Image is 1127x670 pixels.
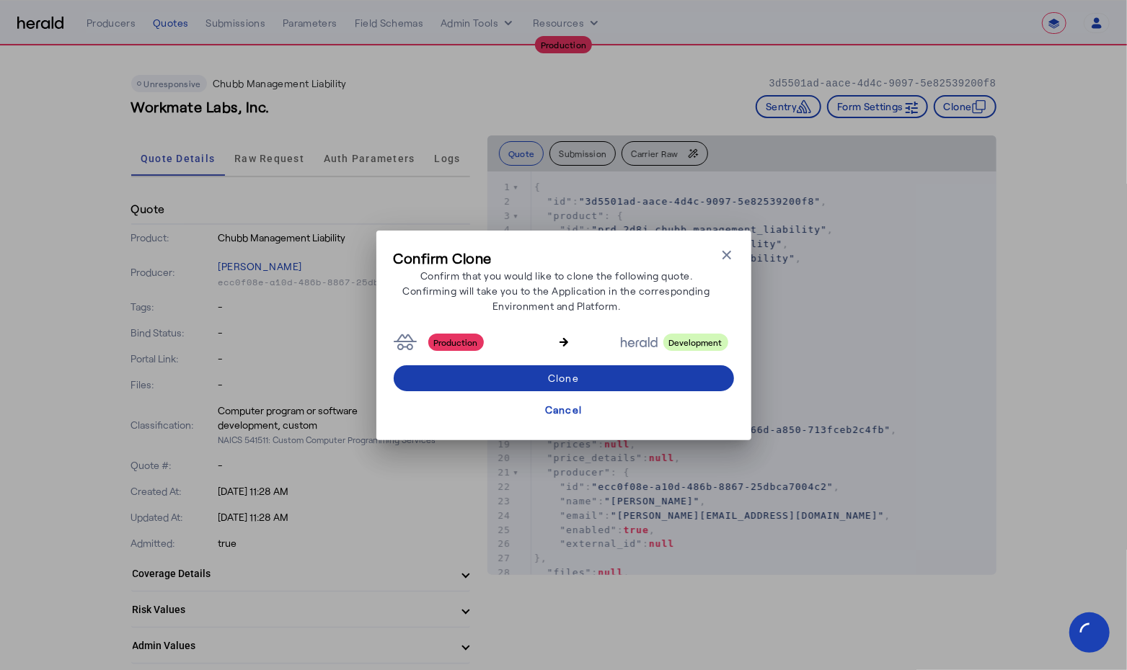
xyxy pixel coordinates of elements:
p: Confirm that you would like to clone the following quote. Confirming will take you to the Applica... [394,268,720,313]
span: Development [663,334,728,351]
h3: Confirm Clone [394,248,720,268]
span: Production [428,334,484,351]
div: Cancel [545,402,583,417]
button: Cancel [394,397,734,423]
button: Clone [394,365,734,391]
div: Clone [548,370,579,385]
